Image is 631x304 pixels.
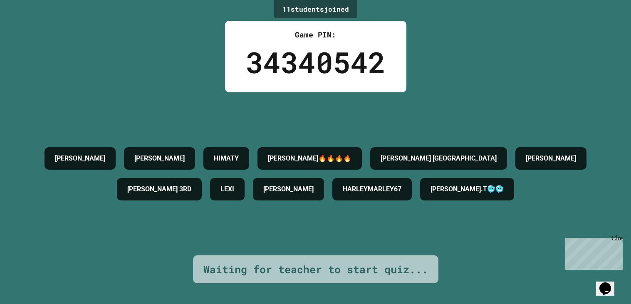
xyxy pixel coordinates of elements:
[596,271,623,296] iframe: chat widget
[3,3,57,53] div: Chat with us now!Close
[246,40,386,84] div: 34340542
[431,184,504,194] h4: [PERSON_NAME].T🥶🥶
[263,184,314,194] h4: [PERSON_NAME]
[343,184,401,194] h4: HARLEYMARLEY67
[134,153,185,163] h4: [PERSON_NAME]
[214,153,239,163] h4: HIMATY
[268,153,351,163] h4: [PERSON_NAME]🔥🔥🔥🔥
[562,235,623,270] iframe: chat widget
[381,153,497,163] h4: [PERSON_NAME] [GEOGRAPHIC_DATA]
[127,184,191,194] h4: [PERSON_NAME] 3RD
[246,29,386,40] div: Game PIN:
[55,153,105,163] h4: [PERSON_NAME]
[220,184,234,194] h4: LEXI
[526,153,576,163] h4: [PERSON_NAME]
[203,262,428,277] div: Waiting for teacher to start quiz...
